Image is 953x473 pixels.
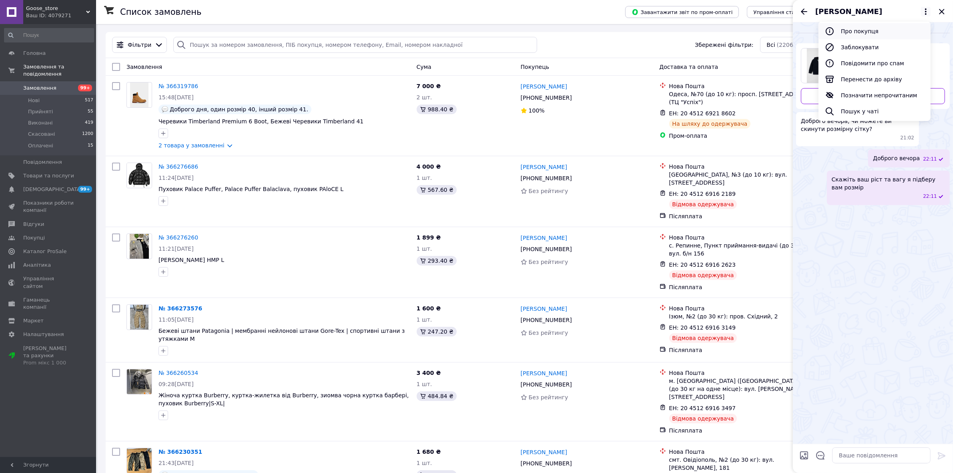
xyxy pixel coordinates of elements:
span: Товари та послуги [23,172,74,179]
button: Відкрити шаблони відповідей [815,450,826,461]
div: Ваш ID: 4079271 [26,12,96,19]
a: Переглянути товар [801,48,945,83]
div: 293.40 ₴ [417,256,457,266]
span: 11:05[DATE] [158,316,194,323]
button: Завантажити звіт по пром-оплаті [625,6,739,18]
div: Нова Пошта [669,163,820,171]
div: Відмова одержувача [669,414,737,423]
span: Каталог ProSale [23,248,66,255]
span: Управління статусами [753,9,815,15]
a: Фото товару [126,163,152,188]
a: [PERSON_NAME] [521,369,567,377]
a: Фото товару [126,233,152,259]
span: 1 шт. [417,460,432,466]
button: Пошук у чаті [819,103,931,119]
span: 7 000 ₴ [417,83,441,89]
span: Всі [767,41,775,49]
a: Фото товару [126,304,152,330]
input: Пошук за номером замовлення, ПІБ покупця, номером телефону, Email, номером накладної [173,37,537,53]
span: 15 [88,142,93,149]
span: 1 шт. [417,316,432,323]
span: 99+ [78,85,92,91]
h1: Список замовлень [120,7,201,17]
a: [PERSON_NAME] [521,448,567,456]
span: Аналітика [23,262,51,269]
span: 517 [85,97,93,104]
div: Післяплата [669,283,820,291]
div: Післяплата [669,212,820,220]
span: 21:02 12.10.2025 [901,135,915,141]
span: Головна [23,50,46,57]
a: [PERSON_NAME] [521,305,567,313]
span: Гаманець компанії [23,296,74,311]
a: Черевики Timberland Premium 6 Boot, Бежеві Черевики Timberland 41 [158,118,363,125]
a: Оформити [801,88,945,104]
span: ЕН: 20 4512 6916 2189 [669,191,736,197]
div: с. Репинне, Пункт приймання-видачі (до 30 кг): вул. б/н 156 [669,242,820,258]
div: На шляху до одержувача [669,119,751,129]
span: 1 шт. [417,175,432,181]
img: :speech_balloon: [162,106,168,113]
span: [DEMOGRAPHIC_DATA] [23,186,82,193]
div: Пром-оплата [669,132,820,140]
span: Покупець [521,64,549,70]
a: [PERSON_NAME] [521,163,567,171]
a: № 366276686 [158,163,198,170]
span: Нові [28,97,40,104]
span: ЕН: 20 4512 6921 8602 [669,110,736,117]
button: Заблокувати [819,39,931,55]
span: Скасовані [28,131,55,138]
div: 567.60 ₴ [417,185,457,195]
span: 2 шт. [417,94,432,101]
div: Одеса, №70 (до 10 кг): просп. [STREET_ADDRESS] (ТЦ "Успіх") [669,90,820,106]
span: 3 400 ₴ [417,370,441,376]
a: [PERSON_NAME] HMP L [158,257,224,263]
div: [PHONE_NUMBER] [519,173,574,184]
span: 99+ [78,186,92,193]
span: 419 [85,119,93,127]
span: (2206) [777,42,796,48]
div: [PHONE_NUMBER] [519,314,574,326]
span: Без рейтингу [529,394,568,401]
span: Фільтри [128,41,151,49]
span: 21:43[DATE] [158,460,194,466]
span: 1 680 ₴ [417,449,441,455]
div: Prom мікс 1 000 [23,359,74,366]
div: Відмова одержувача [669,333,737,343]
span: 1 шт. [417,246,432,252]
span: 11:21[DATE] [158,246,194,252]
span: Повідомлення [23,159,62,166]
button: Управління статусами [747,6,821,18]
img: 6828998077_w640_h640_zip-hudi-lacoste.jpg [807,48,830,83]
img: Фото товару [130,83,149,107]
span: Жіноча куртка Burberry, куртка-жилетка від Burberry, зиомва чорна куртка барбері, пуховик Burberr... [158,392,409,407]
img: Фото товару [127,369,152,394]
a: № 366273576 [158,305,202,312]
span: Cума [417,64,431,70]
span: Покупці [23,234,45,242]
span: Прийняті [28,108,53,115]
div: [PHONE_NUMBER] [519,458,574,469]
span: 11:24[DATE] [158,175,194,181]
div: Нова Пошта [669,369,820,377]
span: 09:28[DATE] [158,381,194,387]
div: 988.40 ₴ [417,105,457,114]
span: 1 шт. [417,381,432,387]
span: Виконані [28,119,53,127]
div: Нова Пошта [669,448,820,456]
input: Пошук [4,28,94,42]
span: Доброго дня, один розмір 40, інший розмір 41. [170,106,308,113]
span: 22:11 12.10.2025 [923,156,937,163]
div: [GEOGRAPHIC_DATA], №3 (до 10 кг): вул. [STREET_ADDRESS] [669,171,820,187]
span: Оплачені [28,142,53,149]
span: Маркет [23,317,44,324]
span: 22:11 12.10.2025 [923,193,937,200]
span: Пуховик Palace Puffer, Palace Puffer Balaclava, пуховик PAloCE L [158,186,343,192]
div: Відмова одержувача [669,199,737,209]
span: ЕН: 20 4512 6916 3149 [669,324,736,331]
span: Доставка та оплата [660,64,718,70]
span: Без рейтингу [529,188,568,194]
span: Без рейтингу [529,259,568,265]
